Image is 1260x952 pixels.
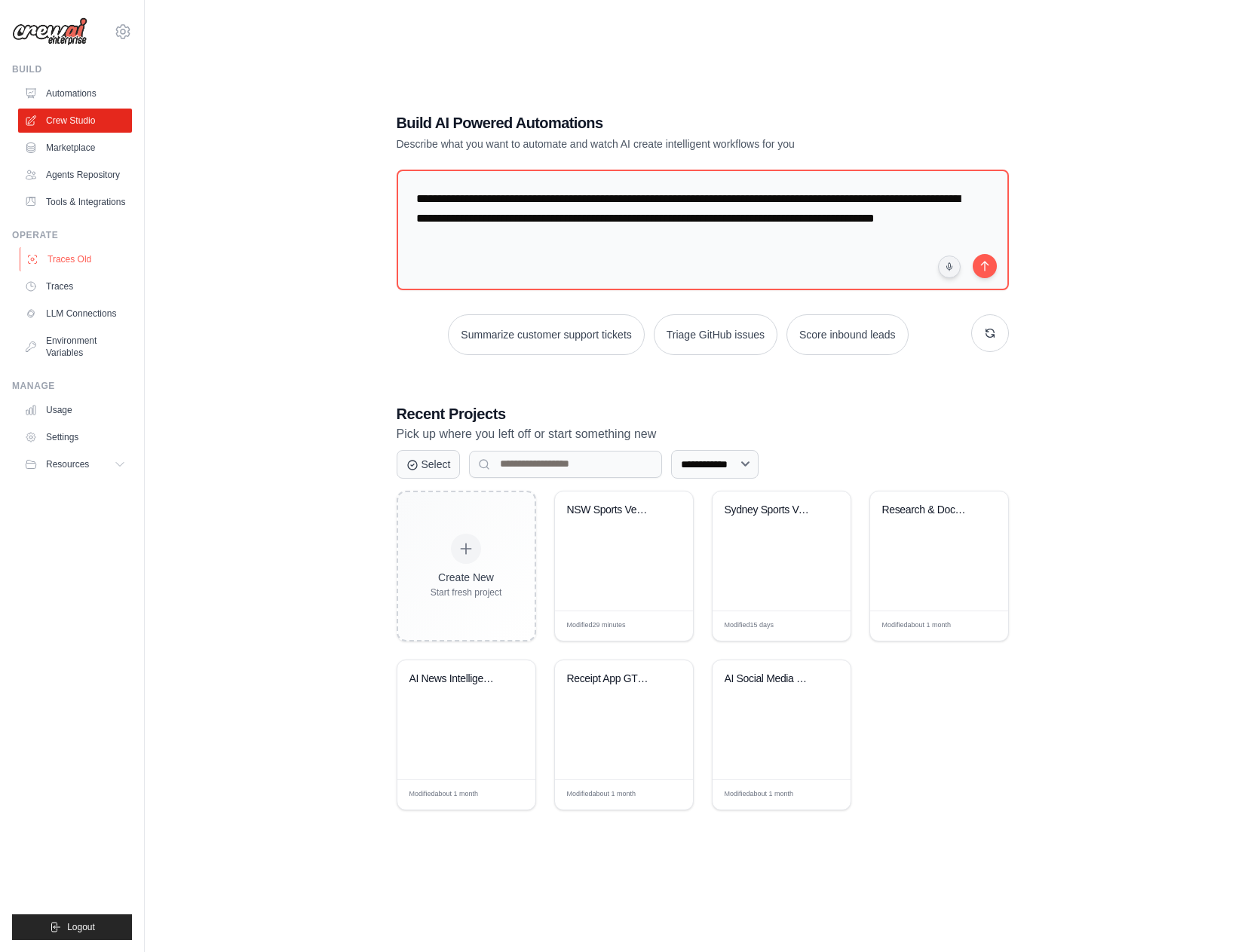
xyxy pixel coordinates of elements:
[397,403,1009,424] h3: Recent Projects
[499,789,512,800] span: Edit
[786,314,909,355] button: Score inbound leads
[972,620,985,632] span: Edit
[567,789,636,800] span: Modified about 1 month
[725,672,816,686] div: AI Social Media Manager
[725,789,794,800] span: Modified about 1 month
[448,314,644,355] button: Summarize customer support tickets
[725,620,774,631] span: Modified 15 days
[1185,880,1260,952] iframe: Chat Widget
[18,190,132,214] a: Tools & Integrations
[18,329,132,365] a: Environment Variables
[567,672,658,686] div: Receipt App GTM Research & Strategy
[12,914,132,940] button: Logout
[654,314,777,355] button: Triage GitHub issues
[12,17,87,46] img: Logo
[397,424,1009,444] p: Pick up where you left off or start something new
[567,620,626,631] span: Modified 29 minutes
[567,504,658,517] div: NSW Sports Venues Research & CSV Generator
[882,620,952,631] span: Modified about 1 month
[657,620,670,632] span: Edit
[67,921,95,933] span: Logout
[657,789,670,800] span: Edit
[397,136,903,152] p: Describe what you want to automate and watch AI create intelligent workflows for you
[18,81,132,106] a: Automations
[409,789,479,800] span: Modified about 1 month
[18,398,132,422] a: Usage
[18,452,132,476] button: Resources
[814,620,827,632] span: Edit
[18,163,132,187] a: Agents Repository
[12,380,132,392] div: Manage
[409,672,501,686] div: AI News Intelligence Dashboard
[938,256,961,278] button: Click to speak your automation idea
[814,789,827,800] span: Edit
[431,570,502,585] div: Create New
[18,302,132,326] a: LLM Connections
[18,425,132,449] a: Settings
[12,229,132,241] div: Operate
[20,247,133,271] a: Traces Old
[397,112,903,133] h1: Build AI Powered Automations
[725,504,816,517] div: Sydney Sports Venue Directory Builder
[18,109,132,133] a: Crew Studio
[12,63,132,75] div: Build
[18,136,132,160] a: Marketplace
[18,274,132,298] a: Traces
[431,586,502,598] div: Start fresh project
[971,314,1009,352] button: Get new suggestions
[46,458,89,470] span: Resources
[397,450,461,479] button: Select
[882,504,973,517] div: Research & Documentation Crew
